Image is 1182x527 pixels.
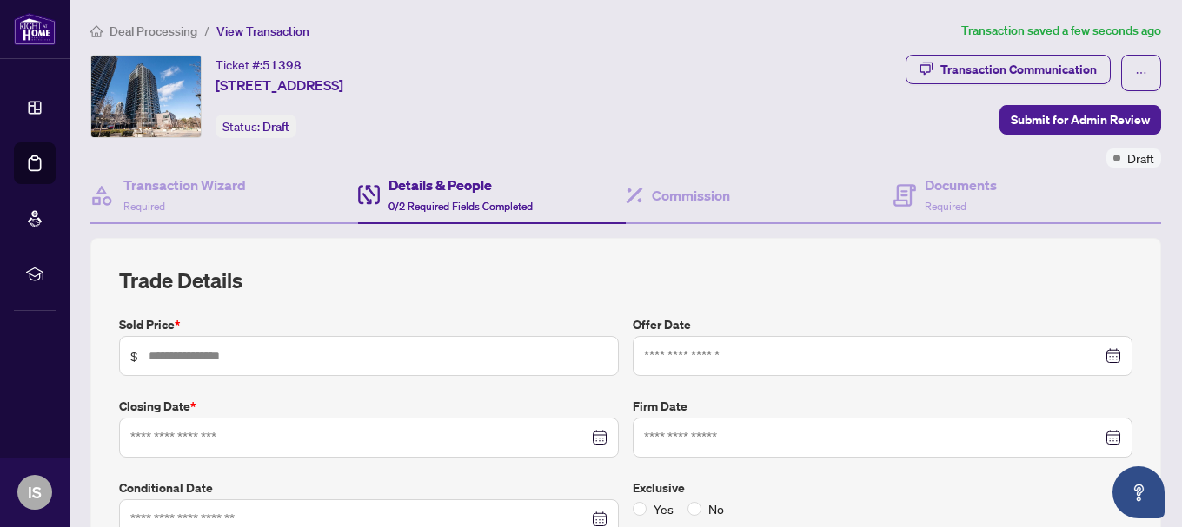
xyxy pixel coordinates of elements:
[1011,106,1150,134] span: Submit for Admin Review
[123,175,246,195] h4: Transaction Wizard
[647,499,681,518] span: Yes
[130,346,138,366] span: $
[388,175,533,195] h4: Details & People
[701,499,731,518] span: No
[262,57,302,73] span: 51398
[90,25,103,37] span: home
[216,55,302,75] div: Ticket #:
[940,56,1097,83] div: Transaction Communication
[633,315,1132,334] label: Offer Date
[906,55,1111,84] button: Transaction Communication
[204,21,209,41] li: /
[28,480,42,504] span: IS
[388,200,533,213] span: 0/2 Required Fields Completed
[216,115,296,138] div: Status:
[119,478,619,497] label: Conditional Date
[262,119,289,135] span: Draft
[14,13,56,45] img: logo
[119,397,619,416] label: Closing Date
[119,267,1132,294] h2: Trade Details
[91,56,201,137] img: IMG-W12350724_1.jpg
[123,200,165,213] span: Required
[1127,148,1154,168] span: Draft
[925,200,966,213] span: Required
[1112,466,1165,518] button: Open asap
[633,478,1132,497] label: Exclusive
[633,397,1132,416] label: Firm Date
[119,315,619,334] label: Sold Price
[961,21,1161,41] article: Transaction saved a few seconds ago
[652,185,730,206] h4: Commission
[999,105,1161,135] button: Submit for Admin Review
[110,23,197,39] span: Deal Processing
[216,23,309,39] span: View Transaction
[1135,67,1147,79] span: ellipsis
[925,175,997,195] h4: Documents
[216,75,343,96] span: [STREET_ADDRESS]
